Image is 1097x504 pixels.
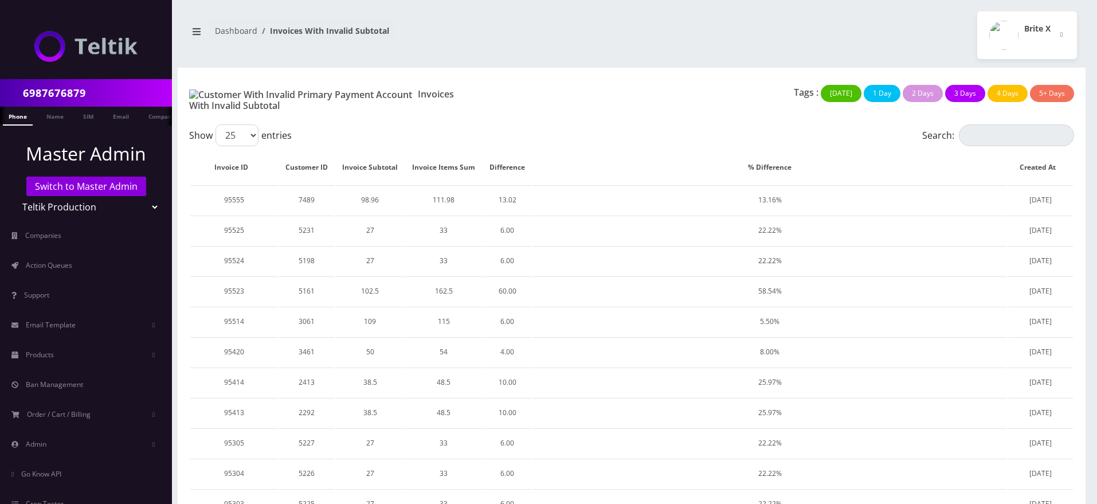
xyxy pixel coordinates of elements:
[215,25,257,36] a: Dashboard
[483,307,532,336] td: 6.00
[279,398,335,427] td: 2292
[336,337,405,366] td: 50
[190,337,278,366] td: 95420
[189,89,473,112] h1: Invoices With Invalid Subtotal
[1024,24,1051,34] h2: Brite X
[903,85,943,102] button: 2 Days
[336,276,405,306] td: 102.5
[190,459,278,488] td: 95304
[406,216,482,245] td: 33
[189,89,412,100] img: Customer With Invalid Primary Payment Account
[27,409,91,419] span: Order / Cart / Billing
[77,107,99,124] a: SIM
[279,337,335,366] td: 3461
[336,459,405,488] td: 27
[190,151,278,184] th: Invoice ID: activate to sort column ascending
[533,337,1007,366] td: 8.00%
[190,428,278,458] td: 95305
[143,107,181,124] a: Company
[279,185,335,214] td: 7489
[1008,151,1073,184] th: Created At: activate to sort column ascending
[483,368,532,397] td: 10.00
[190,246,278,275] td: 95524
[26,439,46,449] span: Admin
[190,398,278,427] td: 95413
[279,276,335,306] td: 5161
[483,246,532,275] td: 6.00
[1008,428,1073,458] td: [DATE]
[1008,307,1073,336] td: [DATE]
[26,380,83,389] span: Ban Management
[1008,276,1073,306] td: [DATE]
[977,11,1077,59] button: Brite X
[922,124,1074,146] label: Search:
[1030,85,1074,102] button: 5+ Days
[190,216,278,245] td: 95525
[483,216,532,245] td: 6.00
[190,368,278,397] td: 95414
[483,276,532,306] td: 60.00
[483,185,532,214] td: 13.02
[336,428,405,458] td: 27
[406,337,482,366] td: 54
[34,31,138,62] img: Teltik Production
[533,398,1007,427] td: 25.97%
[406,151,482,184] th: Invoice Items Sum
[406,185,482,214] td: 111.98
[23,82,169,104] input: Search in Company
[533,428,1007,458] td: 22.22%
[533,151,1007,184] th: % Difference
[41,107,69,124] a: Name
[533,459,1007,488] td: 22.22%
[1008,459,1073,488] td: [DATE]
[483,459,532,488] td: 6.00
[483,428,532,458] td: 6.00
[483,398,532,427] td: 10.00
[190,185,278,214] td: 95555
[406,428,482,458] td: 33
[406,459,482,488] td: 33
[1008,246,1073,275] td: [DATE]
[279,246,335,275] td: 5198
[336,398,405,427] td: 38.5
[26,350,54,360] span: Products
[190,276,278,306] td: 95523
[190,307,278,336] td: 95514
[3,107,33,126] a: Phone
[107,107,135,124] a: Email
[279,368,335,397] td: 2413
[279,216,335,245] td: 5231
[336,185,405,214] td: 98.96
[279,151,335,184] th: Customer ID
[24,290,49,300] span: Support
[26,177,146,196] a: Switch to Master Admin
[336,216,405,245] td: 27
[483,151,532,184] th: Difference
[533,216,1007,245] td: 22.22%
[483,337,532,366] td: 4.00
[533,276,1007,306] td: 58.54%
[336,368,405,397] td: 38.5
[279,459,335,488] td: 5226
[1008,185,1073,214] td: [DATE]
[21,469,61,479] span: Go Know API
[406,368,482,397] td: 48.5
[279,428,335,458] td: 5227
[1008,216,1073,245] td: [DATE]
[945,85,985,102] button: 3 Days
[864,85,900,102] button: 1 Day
[988,85,1028,102] button: 4 Days
[26,260,72,270] span: Action Queues
[1008,398,1073,427] td: [DATE]
[189,124,292,146] label: Show entries
[406,246,482,275] td: 33
[533,368,1007,397] td: 25.97%
[959,124,1074,146] input: Search:
[26,320,76,330] span: Email Template
[186,19,623,52] nav: breadcrumb
[533,185,1007,214] td: 13.16%
[1008,337,1073,366] td: [DATE]
[406,307,482,336] td: 115
[1008,368,1073,397] td: [DATE]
